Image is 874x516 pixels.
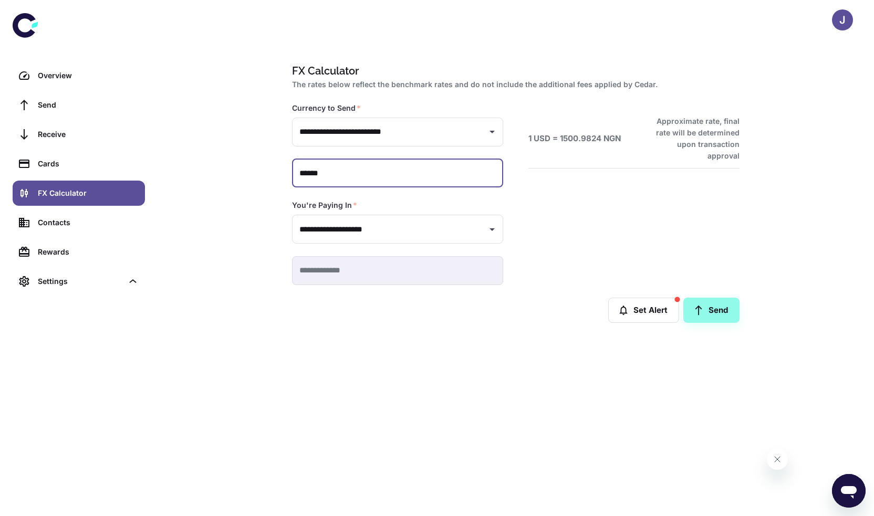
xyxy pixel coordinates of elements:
a: Send [683,298,740,323]
div: Receive [38,129,139,140]
div: Settings [13,269,145,294]
a: Contacts [13,210,145,235]
div: FX Calculator [38,187,139,199]
iframe: Button to launch messaging window [832,474,866,508]
button: Open [485,124,500,139]
div: Settings [38,276,123,287]
iframe: Close message [767,449,788,470]
div: Rewards [38,246,139,258]
h6: Approximate rate, final rate will be determined upon transaction approval [644,115,740,162]
button: Set Alert [608,298,679,323]
label: Currency to Send [292,103,361,113]
a: Cards [13,151,145,176]
div: Contacts [38,217,139,228]
a: Send [13,92,145,118]
span: Hi. Need any help? [6,7,76,16]
label: You're Paying In [292,200,357,210]
div: Overview [38,70,139,81]
h1: FX Calculator [292,63,735,79]
div: Send [38,99,139,111]
a: FX Calculator [13,181,145,206]
a: Receive [13,122,145,147]
a: Rewards [13,239,145,265]
a: Overview [13,63,145,88]
button: J [832,9,853,30]
button: Open [485,222,500,237]
div: Cards [38,158,139,170]
h6: 1 USD = 1500.9824 NGN [528,133,621,145]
